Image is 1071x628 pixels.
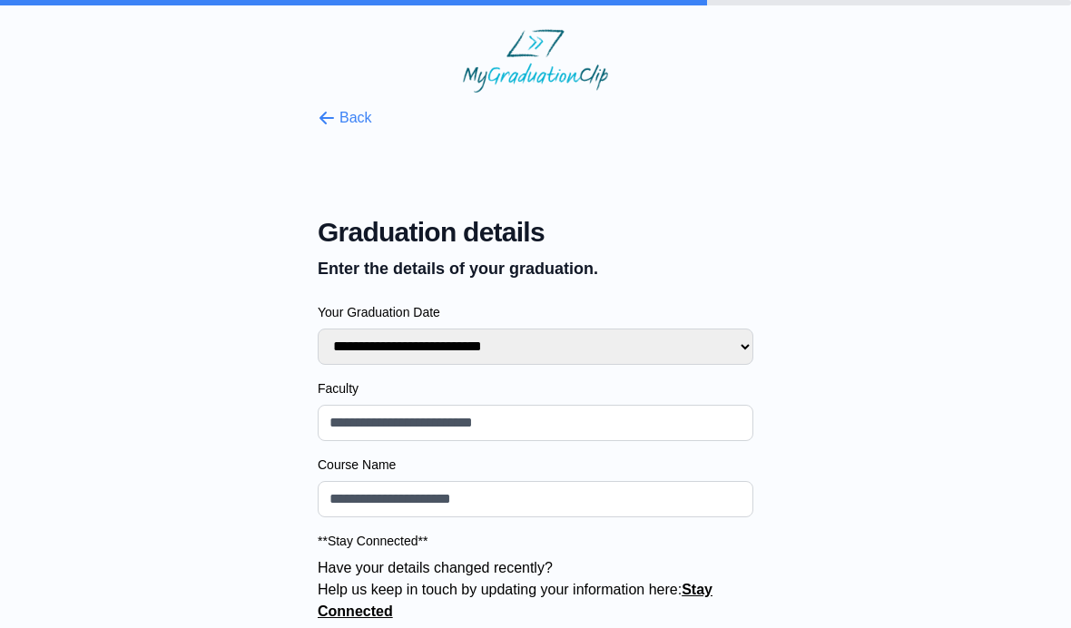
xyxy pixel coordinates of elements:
button: Back [318,107,372,129]
p: Have your details changed recently? Help us keep in touch by updating your information here: [318,557,753,623]
label: Your Graduation Date [318,303,753,321]
label: Faculty [318,379,753,397]
span: Graduation details [318,216,753,249]
label: Course Name [318,456,753,474]
img: MyGraduationClip [463,29,608,93]
p: Enter the details of your graduation. [318,256,753,281]
a: Stay Connected [318,582,712,619]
